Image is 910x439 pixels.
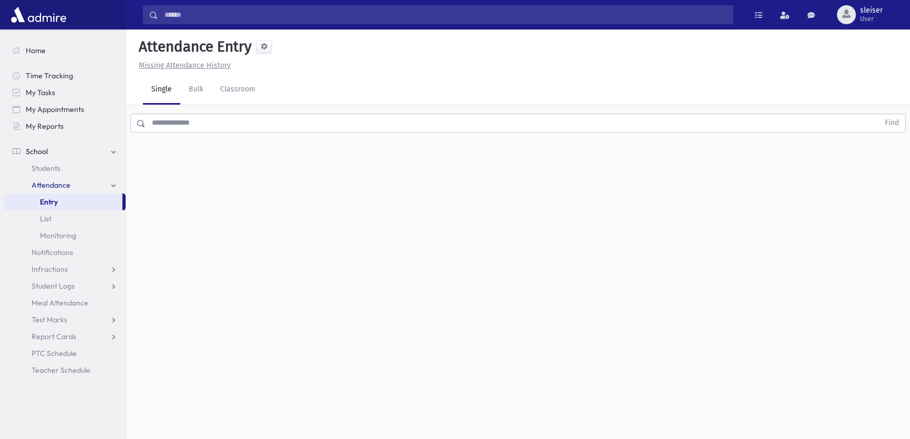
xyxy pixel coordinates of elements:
a: Time Tracking [4,67,126,84]
a: Students [4,160,126,177]
span: List [40,214,51,223]
span: PTC Schedule [32,349,77,358]
a: Meal Attendance [4,294,126,311]
span: School [26,147,48,156]
span: My Tasks [26,88,55,97]
span: Report Cards [32,332,76,341]
a: List [4,210,126,227]
span: Home [26,46,46,55]
a: Attendance [4,177,126,193]
span: Teacher Schedule [32,365,90,375]
a: Home [4,42,126,59]
a: Entry [4,193,122,210]
span: Student Logs [32,281,75,291]
u: Missing Attendance History [139,61,231,70]
span: My Reports [26,121,64,131]
input: Search [158,5,733,24]
span: Test Marks [32,315,67,324]
span: Monitoring [40,231,76,240]
span: Students [32,164,60,173]
a: My Appointments [4,101,126,118]
a: Infractions [4,261,126,278]
a: My Reports [4,118,126,135]
span: Notifications [32,248,73,257]
span: Infractions [32,264,68,274]
a: Report Cards [4,328,126,345]
a: Test Marks [4,311,126,328]
a: Classroom [212,75,264,105]
img: AdmirePro [8,4,69,25]
span: My Appointments [26,105,84,114]
a: Monitoring [4,227,126,244]
span: User [860,15,883,23]
a: Student Logs [4,278,126,294]
a: PTC Schedule [4,345,126,362]
a: Single [143,75,180,105]
a: My Tasks [4,84,126,101]
a: Bulk [180,75,212,105]
a: School [4,143,126,160]
a: Teacher Schedule [4,362,126,379]
span: Meal Attendance [32,298,88,308]
a: Missing Attendance History [135,61,231,70]
h5: Attendance Entry [135,38,252,56]
button: Find [878,114,905,132]
span: Time Tracking [26,71,73,80]
span: Attendance [32,180,70,190]
a: Notifications [4,244,126,261]
span: Entry [40,197,58,207]
span: sleiser [860,6,883,15]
